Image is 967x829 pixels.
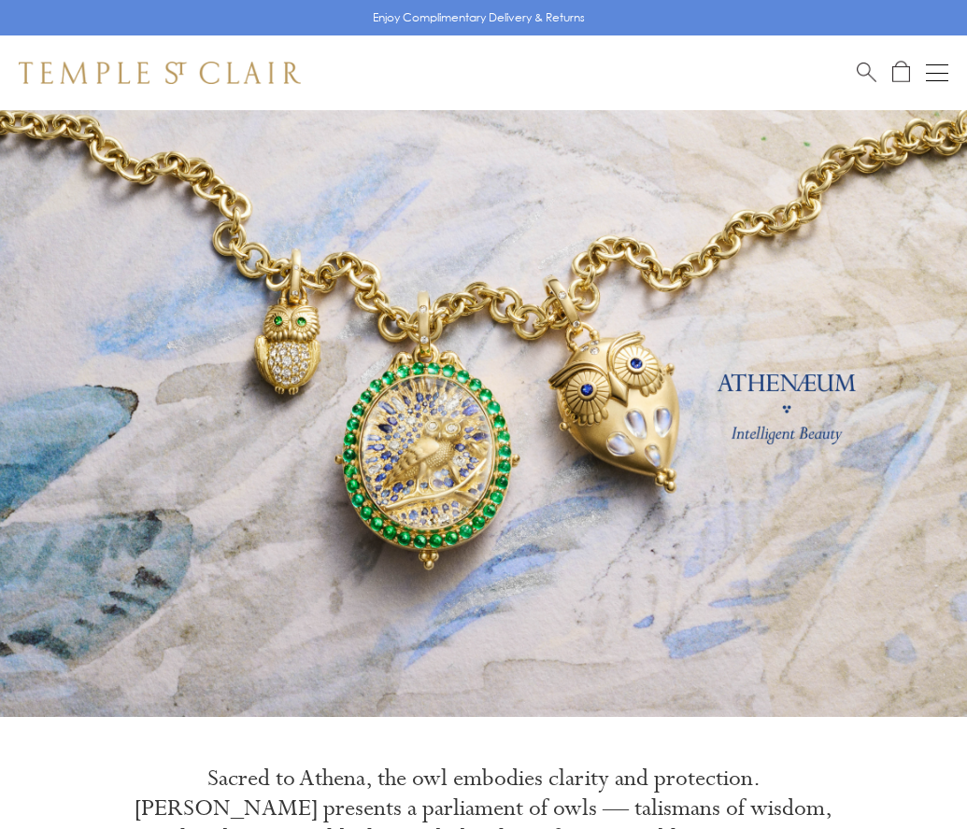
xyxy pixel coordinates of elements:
p: Enjoy Complimentary Delivery & Returns [373,8,585,27]
img: Temple St. Clair [19,62,301,84]
button: Open navigation [926,62,948,84]
a: Open Shopping Bag [892,61,910,84]
a: Search [857,61,876,84]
